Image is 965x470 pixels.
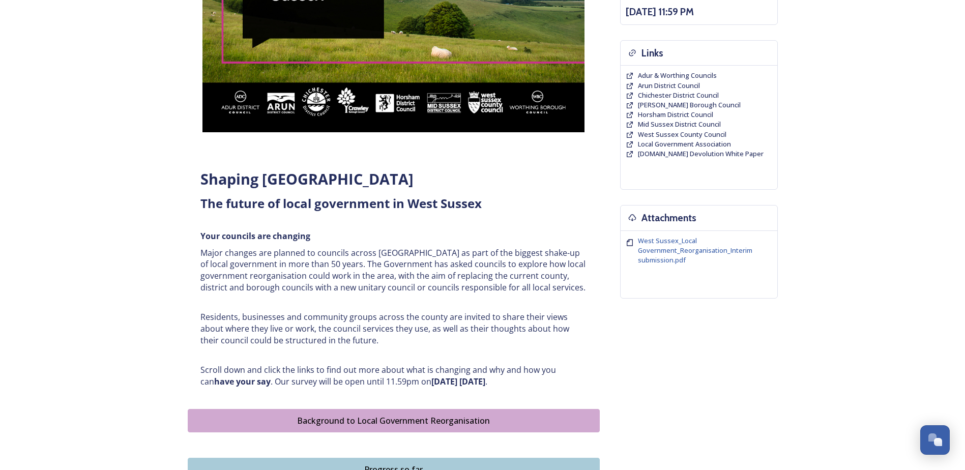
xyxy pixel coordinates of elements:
h3: Links [641,46,663,61]
h3: [DATE] 11:59 PM [626,5,772,19]
a: Mid Sussex District Council [638,120,721,129]
h3: Attachments [641,211,696,225]
strong: Your councils are changing [200,230,310,242]
button: Open Chat [920,425,950,455]
a: West Sussex County Council [638,130,726,139]
p: Residents, businesses and community groups across the county are invited to share their views abo... [200,311,587,346]
a: [PERSON_NAME] Borough Council [638,100,741,110]
a: Adur & Worthing Councils [638,71,717,80]
button: Background to Local Government Reorganisation [188,409,600,432]
span: Local Government Association [638,139,731,149]
strong: The future of local government in West Sussex [200,195,482,212]
strong: Shaping [GEOGRAPHIC_DATA] [200,169,414,189]
span: [PERSON_NAME] Borough Council [638,100,741,109]
span: Arun District Council [638,81,700,90]
strong: have your say [214,376,271,387]
a: [DOMAIN_NAME] Devolution White Paper [638,149,764,159]
strong: [DATE] [431,376,457,387]
p: Major changes are planned to councils across [GEOGRAPHIC_DATA] as part of the biggest shake-up of... [200,247,587,293]
div: Background to Local Government Reorganisation [193,415,594,427]
span: West Sussex_Local Government_Reorganisation_Interim submission.pdf [638,236,752,265]
a: Arun District Council [638,81,700,91]
strong: [DATE] [459,376,485,387]
p: Scroll down and click the links to find out more about what is changing and why and how you can .... [200,364,587,387]
span: [DOMAIN_NAME] Devolution White Paper [638,149,764,158]
a: Local Government Association [638,139,731,149]
a: Horsham District Council [638,110,713,120]
a: Chichester District Council [638,91,719,100]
